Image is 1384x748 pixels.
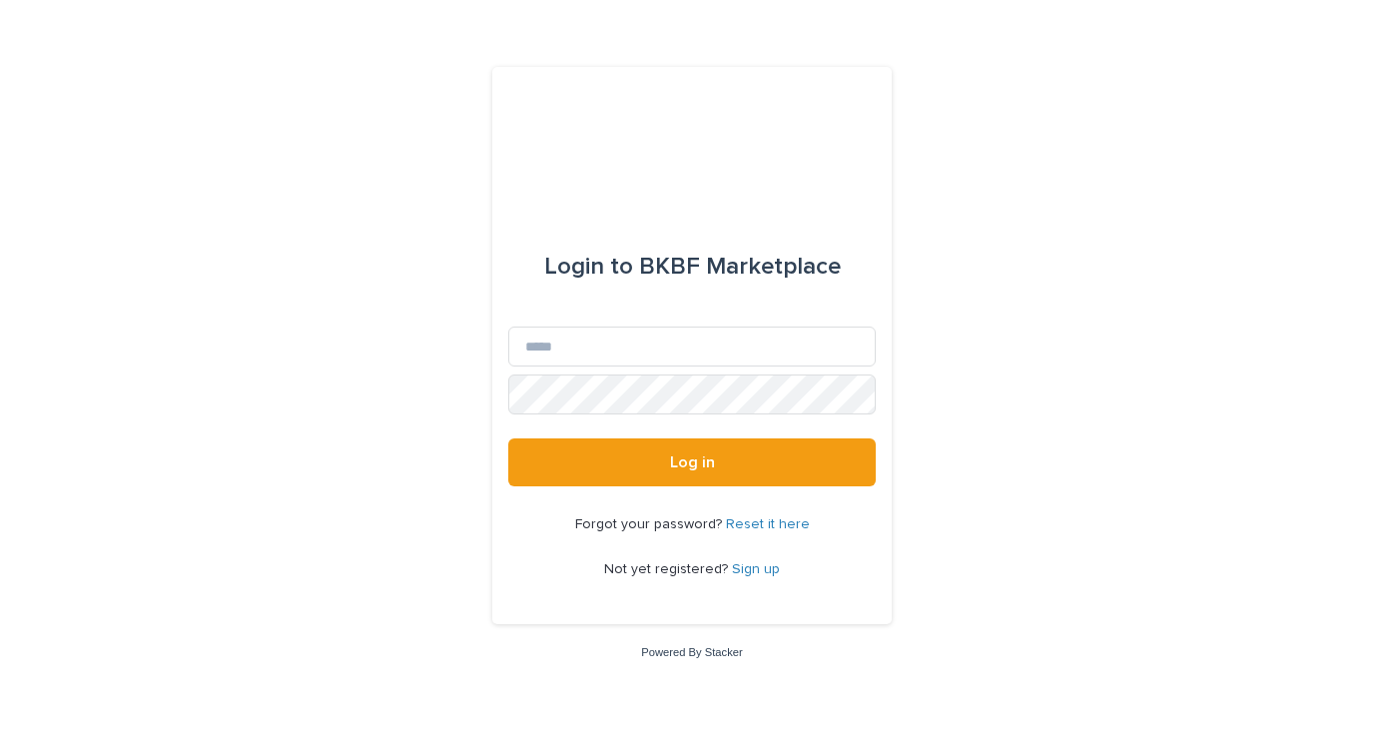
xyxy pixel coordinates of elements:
img: l65f3yHPToSKODuEVUav [591,115,792,175]
a: Sign up [732,562,780,576]
span: Forgot your password? [575,517,726,531]
span: Not yet registered? [604,562,732,576]
div: BKBF Marketplace [544,239,841,295]
button: Log in [508,438,876,486]
a: Reset it here [726,517,810,531]
span: Log in [670,454,715,470]
a: Powered By Stacker [641,646,742,658]
span: Login to [544,255,633,279]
